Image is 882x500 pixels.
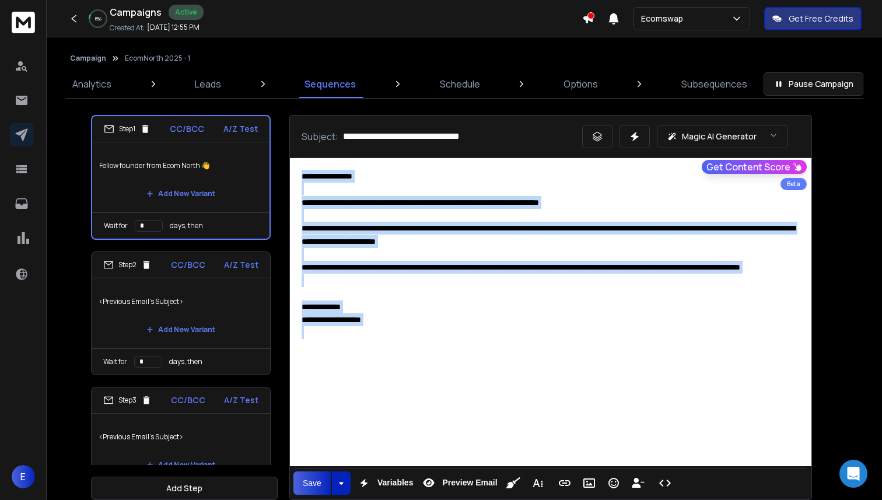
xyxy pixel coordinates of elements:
[137,182,225,205] button: Add New Variant
[12,465,35,488] button: E
[627,471,649,495] button: Insert Unsubscribe Link
[297,70,363,98] a: Sequences
[674,70,754,98] a: Subsequences
[433,70,487,98] a: Schedule
[702,160,807,174] button: Get Content Score
[110,23,145,33] p: Created At:
[169,357,202,366] p: days, then
[764,7,862,30] button: Get Free Credits
[654,471,676,495] button: Code View
[169,5,204,20] div: Active
[556,70,605,98] a: Options
[681,77,747,91] p: Subsequences
[95,15,101,22] p: 8 %
[110,5,162,19] h1: Campaigns
[99,149,262,182] p: Fellow founder from Ecom North 👋
[171,394,205,406] p: CC/BCC
[641,13,688,25] p: Ecomswap
[137,453,225,477] button: Add New Variant
[304,77,356,91] p: Sequences
[72,77,111,91] p: Analytics
[137,318,225,341] button: Add New Variant
[554,471,576,495] button: Insert Link (⌘K)
[224,259,258,271] p: A/Z Test
[91,477,278,500] button: Add Step
[527,471,549,495] button: More Text
[440,478,499,488] span: Preview Email
[302,130,338,144] p: Subject:
[103,260,152,270] div: Step 2
[188,70,228,98] a: Leads
[657,125,788,148] button: Magic AI Generator
[171,259,205,271] p: CC/BCC
[789,13,853,25] p: Get Free Credits
[91,251,271,375] li: Step2CC/BCCA/Z Test<Previous Email's Subject>Add New VariantWait fordays, then
[563,77,598,91] p: Options
[104,124,150,134] div: Step 1
[70,54,106,63] button: Campaign
[502,471,524,495] button: Clean HTML
[418,471,499,495] button: Preview Email
[99,285,263,318] p: <Previous Email's Subject>
[293,471,331,495] button: Save
[147,23,199,32] p: [DATE] 12:55 PM
[353,471,416,495] button: Variables
[65,70,118,98] a: Analytics
[764,72,863,96] button: Pause Campaign
[682,131,757,142] p: Magic AI Generator
[103,395,152,405] div: Step 3
[780,178,807,190] div: Beta
[839,460,867,488] div: Open Intercom Messenger
[99,421,263,453] p: <Previous Email's Subject>
[125,54,190,63] p: EcomNorth 2025 - 1
[103,357,127,366] p: Wait for
[170,221,203,230] p: days, then
[223,123,258,135] p: A/Z Test
[91,387,271,484] li: Step3CC/BCCA/Z Test<Previous Email's Subject>Add New Variant
[603,471,625,495] button: Emoticons
[195,77,221,91] p: Leads
[170,123,204,135] p: CC/BCC
[578,471,600,495] button: Insert Image (⌘P)
[440,77,480,91] p: Schedule
[375,478,416,488] span: Variables
[91,115,271,240] li: Step1CC/BCCA/Z TestFellow founder from Ecom North 👋Add New VariantWait fordays, then
[104,221,128,230] p: Wait for
[224,394,258,406] p: A/Z Test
